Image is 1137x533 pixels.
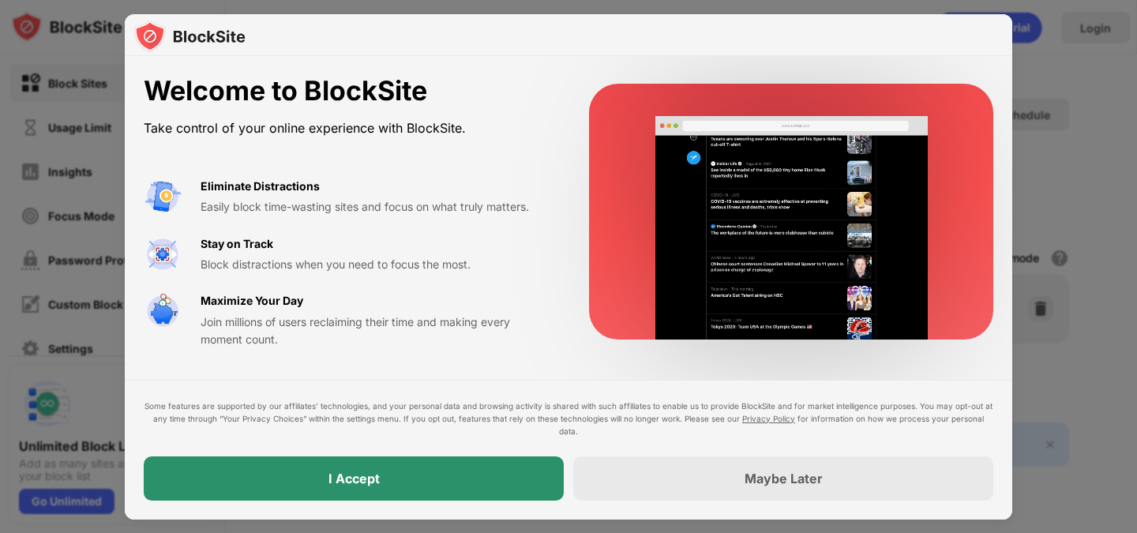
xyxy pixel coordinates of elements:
div: Stay on Track [201,235,273,253]
div: Maximize Your Day [201,292,303,310]
div: Welcome to BlockSite [144,75,551,107]
img: logo-blocksite.svg [134,21,246,52]
div: Maybe Later [745,471,823,486]
div: Block distractions when you need to focus the most. [201,256,551,273]
img: value-avoid-distractions.svg [144,178,182,216]
img: value-focus.svg [144,235,182,273]
div: Some features are supported by our affiliates’ technologies, and your personal data and browsing ... [144,400,993,437]
div: Eliminate Distractions [201,178,320,195]
div: Take control of your online experience with BlockSite. [144,117,551,140]
img: value-safe-time.svg [144,292,182,330]
a: Privacy Policy [742,414,795,423]
div: Easily block time-wasting sites and focus on what truly matters. [201,198,551,216]
div: Join millions of users reclaiming their time and making every moment count. [201,313,551,349]
div: I Accept [328,471,380,486]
